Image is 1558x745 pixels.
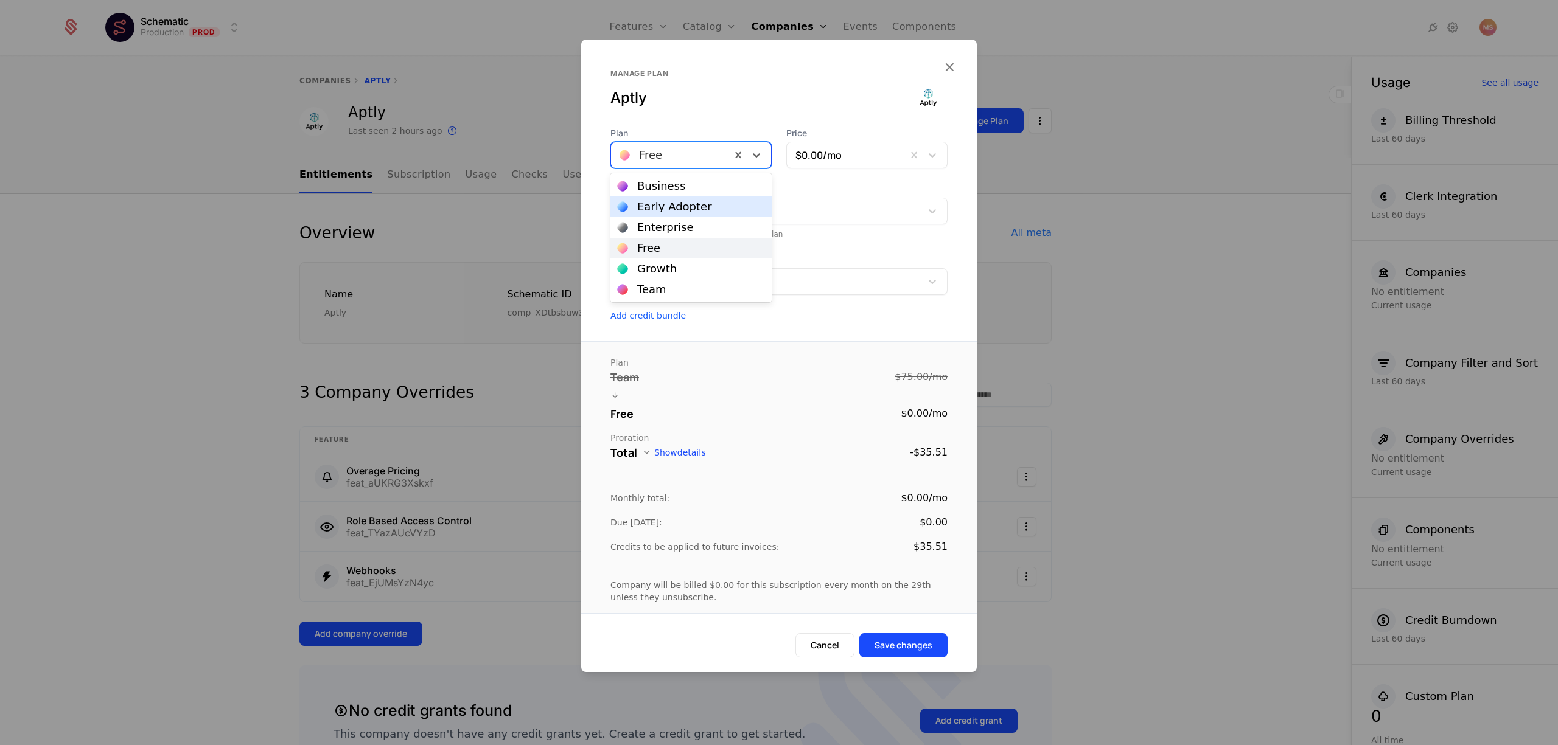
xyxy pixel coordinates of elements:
[642,448,705,457] button: Showdetails
[610,356,948,369] div: Plan
[610,541,779,553] div: Credits to be applied to future invoices:
[610,444,637,461] div: Total
[795,633,854,657] button: Cancel
[913,83,943,113] img: Aptly
[637,263,677,274] div: Growth
[901,491,948,505] div: $0.00 / mo
[637,222,694,233] div: Enterprise
[610,579,948,603] div: Company will be billed $0.00 for this subscription every month on the 29th unless they unsubscribe.
[637,284,666,295] div: Team
[637,201,712,212] div: Early Adopter
[786,127,948,139] span: Price
[610,183,948,195] span: Add Ons
[637,181,685,192] div: Business
[610,405,634,422] div: Free
[610,127,772,139] span: Plan
[610,310,948,322] button: Add credit bundle
[910,445,948,460] div: -$35.51
[610,432,948,444] div: Proration
[895,370,948,384] div: $75.00 / mo
[901,406,948,421] div: $0.00 / mo
[920,515,948,530] div: $0.00
[859,633,948,657] button: Save changes
[913,539,948,554] div: $35.51
[610,254,948,266] span: Discount
[610,516,662,528] div: Due [DATE]:
[610,369,639,386] div: Team
[610,229,948,239] div: Add Ons must have same billing period as plan
[610,492,669,504] div: Monthly total:
[610,69,913,78] div: Manage plan
[610,88,913,108] div: Aptly
[637,243,660,254] div: Free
